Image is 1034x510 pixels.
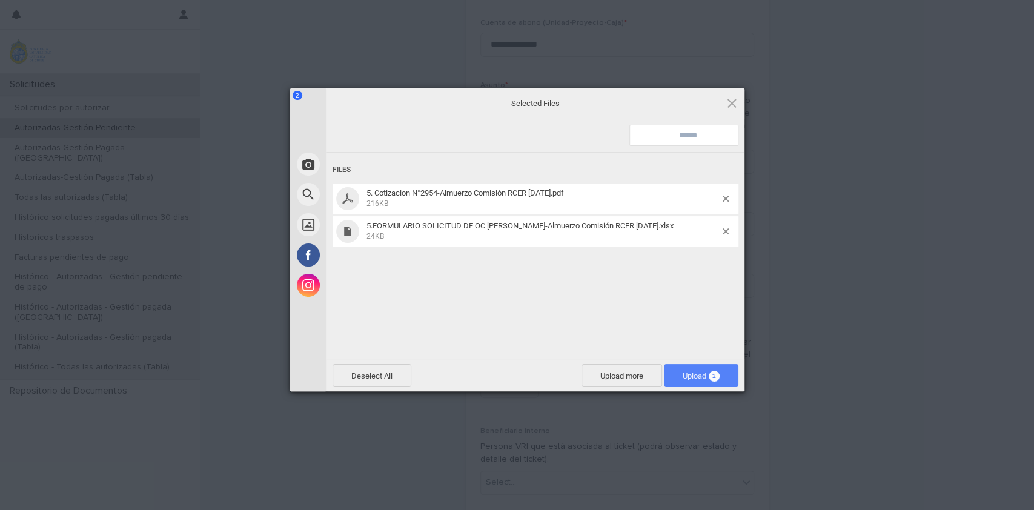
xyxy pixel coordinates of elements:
span: Deselect All [333,364,411,387]
span: 5. Cotizacion N°2954-Almuerzo Comisión RCER 22-08-25.pdf [363,188,723,208]
div: My Device [290,88,436,119]
span: 5.FORMULARIO SOLICITUD DE OC Juan Berrios-Almuerzo Comisión RCER 22-08-25.xlsx [363,221,723,241]
div: Facebook [290,240,436,270]
div: Instagram [290,270,436,300]
span: Upload more [582,364,662,387]
span: Upload [683,371,720,380]
span: 2 [709,371,720,382]
span: 24KB [366,232,384,240]
span: 5.FORMULARIO SOLICITUD DE OC [PERSON_NAME]-Almuerzo Comisión RCER [DATE].xlsx [366,221,674,230]
span: Upload [664,364,738,387]
div: Unsplash [290,210,436,240]
div: Files [333,159,738,181]
span: Selected Files [414,98,657,109]
div: Web Search [290,179,436,210]
div: Link (URL) [290,119,436,149]
span: Click here or hit ESC to close picker [725,96,738,110]
span: 2 [293,91,302,100]
div: Take Photo [290,149,436,179]
span: 216KB [366,199,388,208]
span: 5. Cotizacion N°2954-Almuerzo Comisión RCER [DATE].pdf [366,188,564,197]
